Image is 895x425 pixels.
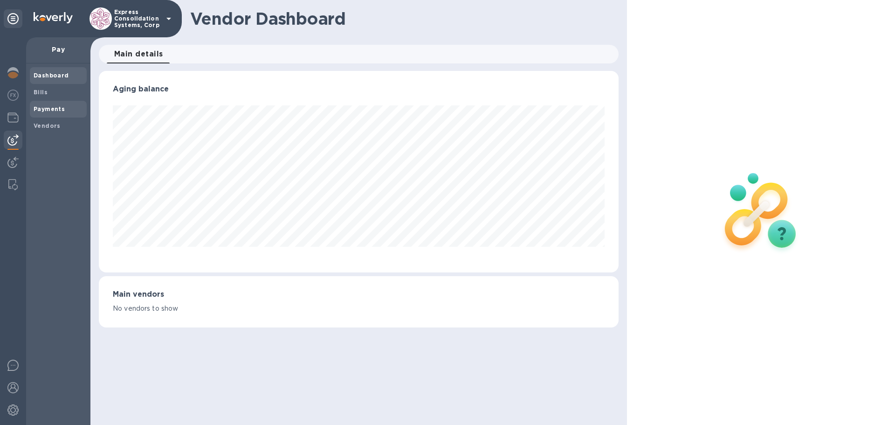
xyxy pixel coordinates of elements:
img: Logo [34,12,73,23]
span: Main details [114,48,163,61]
img: Foreign exchange [7,90,19,101]
div: Unpin categories [4,9,22,28]
b: Vendors [34,122,61,129]
img: Wallets [7,112,19,123]
p: Pay [34,45,83,54]
b: Dashboard [34,72,69,79]
b: Bills [34,89,48,96]
h3: Main vendors [113,290,605,299]
p: No vendors to show [113,304,605,314]
b: Payments [34,105,65,112]
h3: Aging balance [113,85,605,94]
h1: Vendor Dashboard [190,9,612,28]
p: Express Consolidation Systems, Corp [114,9,161,28]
